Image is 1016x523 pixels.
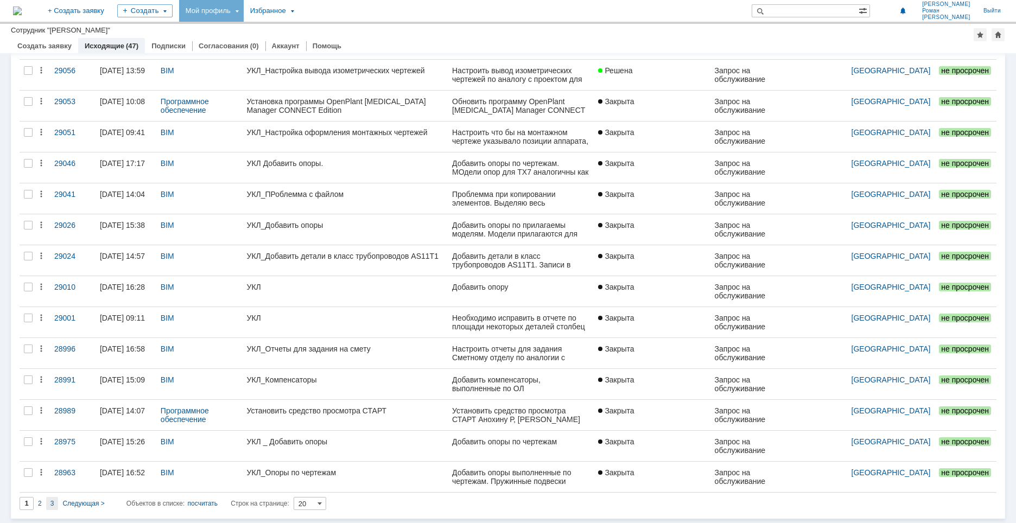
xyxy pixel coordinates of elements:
[247,159,443,168] div: УКЛ Добавить опоры.
[598,128,634,137] span: Закрыта
[598,437,634,446] span: Закрыта
[243,431,448,461] a: УКЛ _ Добавить опоры
[594,307,710,337] a: Закрыта
[247,437,443,446] div: УКЛ _ Добавить опоры
[247,252,443,260] div: УКЛ_Добавить детали в класс трубопроводов AS11T1
[100,345,145,353] div: [DATE] 16:58
[939,283,991,291] span: не просрочен
[50,60,96,90] a: 29056
[243,60,448,90] a: УКЛ_Настройка вывода изометрических чертежей
[598,314,634,322] span: Закрыта
[594,245,710,276] a: Закрыта
[100,221,145,229] div: [DATE] 15:38
[939,468,991,477] span: не просрочен
[710,400,793,430] a: Запрос на обслуживание
[939,159,991,168] span: не просрочен
[37,375,46,384] div: Действия
[715,375,789,393] div: Запрос на обслуживание
[161,252,174,260] a: BIM
[598,221,634,229] span: Закрыта
[939,128,991,137] span: не просрочен
[243,91,448,121] a: Установка программы OpenPlant [MEDICAL_DATA] Manager CONNECT Edition
[37,252,46,260] div: Действия
[96,307,156,337] a: [DATE] 09:11
[73,18,120,29] td: PIPE_OD_M
[161,345,174,353] a: BIM
[598,468,634,477] span: Закрыта
[922,8,970,14] span: Роман
[37,97,46,106] div: Действия
[710,276,793,307] a: Запрос на обслуживание
[594,400,710,430] a: Закрыта
[161,97,211,114] a: Программное обеспечение
[939,252,991,260] span: не просрочен
[710,122,793,152] a: Запрос на обслуживание
[37,128,46,137] div: Действия
[243,369,448,399] a: УКЛ_Компенсаторы
[715,190,789,207] div: Запрос на обслуживание
[100,66,145,75] div: [DATE] 13:59
[50,462,96,492] a: 28963
[935,307,996,337] a: не просрочен
[710,91,793,121] a: Запрос на обслуживание
[54,468,91,477] div: 28963
[715,283,789,300] div: Запрос на обслуживание
[188,497,218,510] div: посчитать
[1,29,73,76] td: PIPE_ADAPTER
[100,97,145,106] div: [DATE] 10:08
[11,26,110,34] div: Сотрудник "[PERSON_NAME]"
[247,345,443,353] div: УКЛ_Отчеты для задания на смету
[935,245,996,276] a: не просрочен
[161,375,174,384] a: BIM
[594,152,710,183] a: Закрыта
[594,214,710,245] a: Закрыта
[710,431,793,461] a: Запрос на обслуживание
[161,128,174,137] a: BIM
[710,369,793,399] a: Запрос на обслуживание
[935,122,996,152] a: не просрочен
[715,314,789,331] div: Запрос на обслуживание
[37,159,46,168] div: Действия
[598,66,632,75] span: Решена
[13,7,22,15] a: Перейти на домашнюю страницу
[594,276,710,307] a: Закрыта
[37,190,46,199] div: Действия
[243,276,448,307] a: УКЛ
[935,152,996,183] a: не просрочен
[247,190,443,199] div: УКЛ_ПРоблемма с файлом
[100,437,145,446] div: [DATE] 15:26
[96,369,156,399] a: [DATE] 15:09
[96,60,156,90] a: [DATE] 13:59
[37,314,46,322] div: Действия
[935,462,996,492] a: не просрочен
[247,283,443,291] div: УКЛ
[54,128,91,137] div: 29051
[243,214,448,245] a: УКЛ_Добавить опоры
[50,245,96,276] a: 29024
[992,28,1005,41] div: Сделать домашней страницей
[247,97,443,114] div: Установка программы OpenPlant [MEDICAL_DATA] Manager CONNECT Edition
[161,437,174,446] a: BIM
[852,128,931,137] a: [GEOGRAPHIC_DATA]
[974,28,987,41] div: Добавить в избранное
[715,159,789,176] div: Запрос на обслуживание
[50,338,96,368] a: 28996
[50,183,96,214] a: 29041
[852,437,931,446] a: [GEOGRAPHIC_DATA]
[598,406,634,415] span: Закрыта
[594,462,710,492] a: Закрыта
[37,406,46,415] div: Действия
[96,214,156,245] a: [DATE] 15:38
[54,314,91,322] div: 29001
[715,221,789,238] div: Запрос на обслуживание
[50,369,96,399] a: 28991
[852,406,931,415] a: [GEOGRAPHIC_DATA]
[598,252,634,260] span: Закрыта
[598,159,634,168] span: Закрыта
[247,128,443,137] div: УКЛ_Настройка оформления монтажных чертежей
[50,122,96,152] a: 29051
[37,437,46,446] div: Действия
[243,183,448,214] a: УКЛ_ПРоблемма с файлом
[126,42,138,50] div: (47)
[161,221,174,229] a: BIM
